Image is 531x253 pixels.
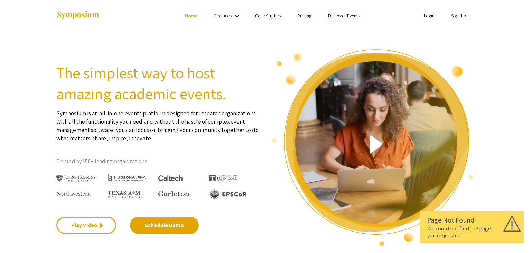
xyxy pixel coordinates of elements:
img: Northwestern [56,191,91,195]
a: Schedule Demo [130,217,199,234]
a: Sign Up [451,12,466,19]
a: Case Studies [255,12,281,19]
a: Features [214,12,232,19]
img: Caltech [158,175,183,181]
a: Home [185,12,198,19]
p: Trusted by 150+ leading organizations [56,156,260,167]
img: video overview of Symposium [271,49,475,247]
img: Texas A&M University [108,191,142,198]
a: Pricing [297,12,311,19]
a: Discover Events [328,12,360,19]
img: EPSCOR [209,189,248,199]
img: Carleton [158,191,189,197]
h2: The simplest way to host amazing academic events. [56,62,260,104]
img: The University of Tennessee [209,175,237,181]
img: HudsonAlpha [108,173,147,181]
img: Johns Hopkins University [56,175,95,182]
a: Login [424,12,435,19]
div: We could not find the page you requested. [427,225,517,239]
a: Play Video [56,217,116,234]
p: Symposium is an all-in-one events platform designed for research organizations. With all the func... [56,104,260,142]
img: Symposium by ForagerOne [56,11,100,20]
mat-icon: Expand Features list [233,12,241,20]
div: Page Not Found [427,215,517,225]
